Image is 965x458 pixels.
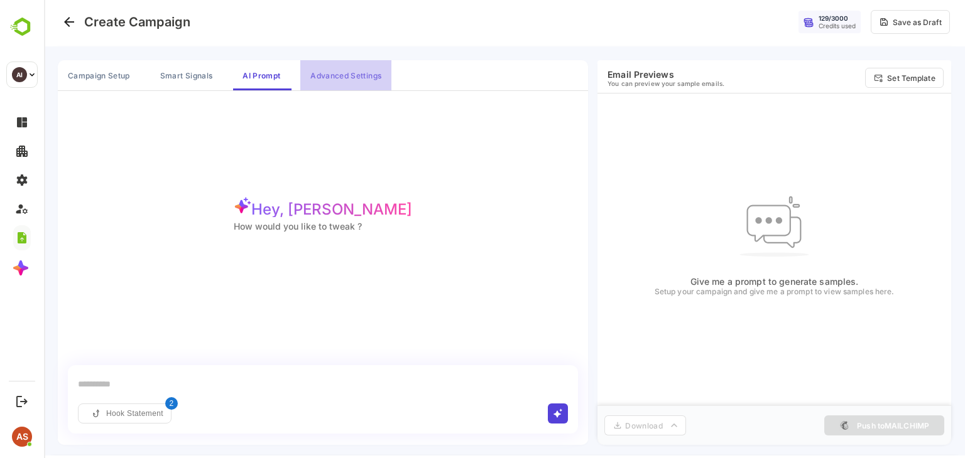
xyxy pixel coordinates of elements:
[190,200,368,220] h4: Hey, [PERSON_NAME]
[827,13,906,36] button: Save as Draft
[12,67,27,82] div: AI
[14,63,96,93] button: Campaign Setup
[12,427,32,447] div: AS
[15,14,35,35] button: Go back
[188,63,246,93] button: AI Prompt
[40,17,146,32] h4: Create Campaign
[775,24,812,32] div: Credits used
[6,15,38,39] img: BambooboxLogoMark.f1c84d78b4c51b1a7b5f700c9845e183.svg
[611,289,851,300] p: Setup your campaign and give me a prompt to view samples here.
[843,76,891,85] p: Set Template
[611,279,851,289] p: Give me a prompt to generate samples.
[13,393,30,410] button: Logout
[821,70,900,90] button: Set Template
[106,63,178,93] button: Smart Signals
[121,400,134,412] span: 2
[14,63,544,93] div: campaign tabs
[775,17,804,24] div: 129 / 3000
[190,225,318,233] h6: How would you like to tweak ?
[34,406,128,426] button: Hook Statement
[849,20,898,29] div: Save as Draft
[256,63,347,93] button: Advanced Settings
[564,72,680,82] h6: Email Previews
[564,82,680,90] p: You can preview your sample emails.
